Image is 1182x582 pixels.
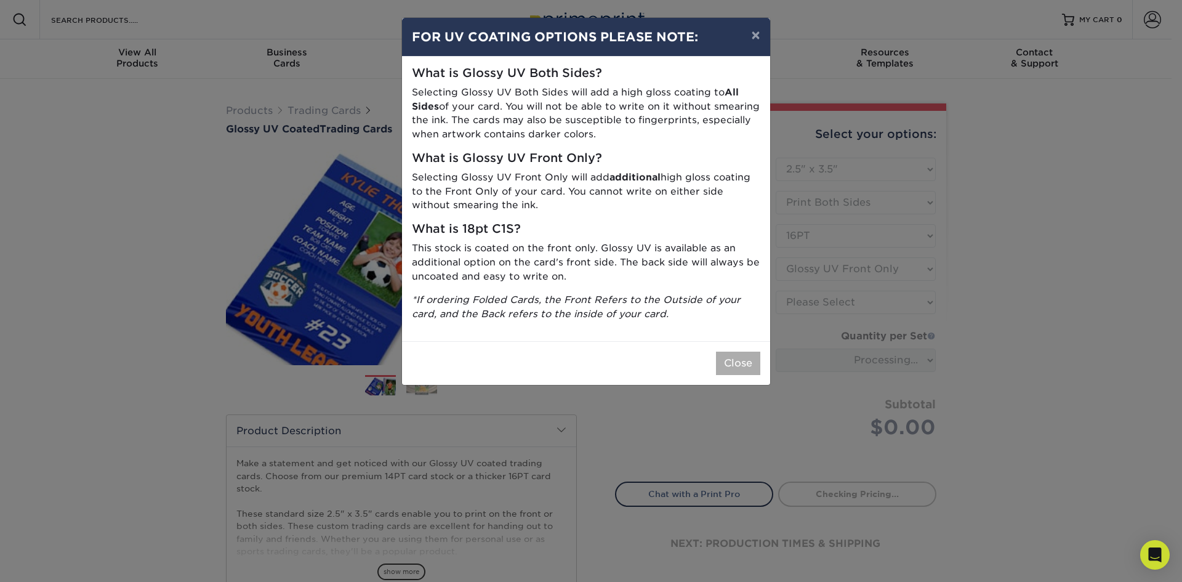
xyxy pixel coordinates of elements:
i: *If ordering Folded Cards, the Front Refers to the Outside of your card, and the Back refers to t... [412,294,741,320]
strong: additional [609,171,661,183]
p: Selecting Glossy UV Front Only will add high gloss coating to the Front Only of your card. You ca... [412,171,760,212]
button: × [741,18,770,52]
h5: What is 18pt C1S? [412,222,760,236]
strong: All Sides [412,86,739,112]
h4: FOR UV COATING OPTIONS PLEASE NOTE: [412,28,760,46]
h5: What is Glossy UV Both Sides? [412,67,760,81]
p: Selecting Glossy UV Both Sides will add a high gloss coating to of your card. You will not be abl... [412,86,760,142]
button: Close [716,352,760,375]
h5: What is Glossy UV Front Only? [412,152,760,166]
div: Open Intercom Messenger [1140,540,1170,570]
p: This stock is coated on the front only. Glossy UV is available as an additional option on the car... [412,241,760,283]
